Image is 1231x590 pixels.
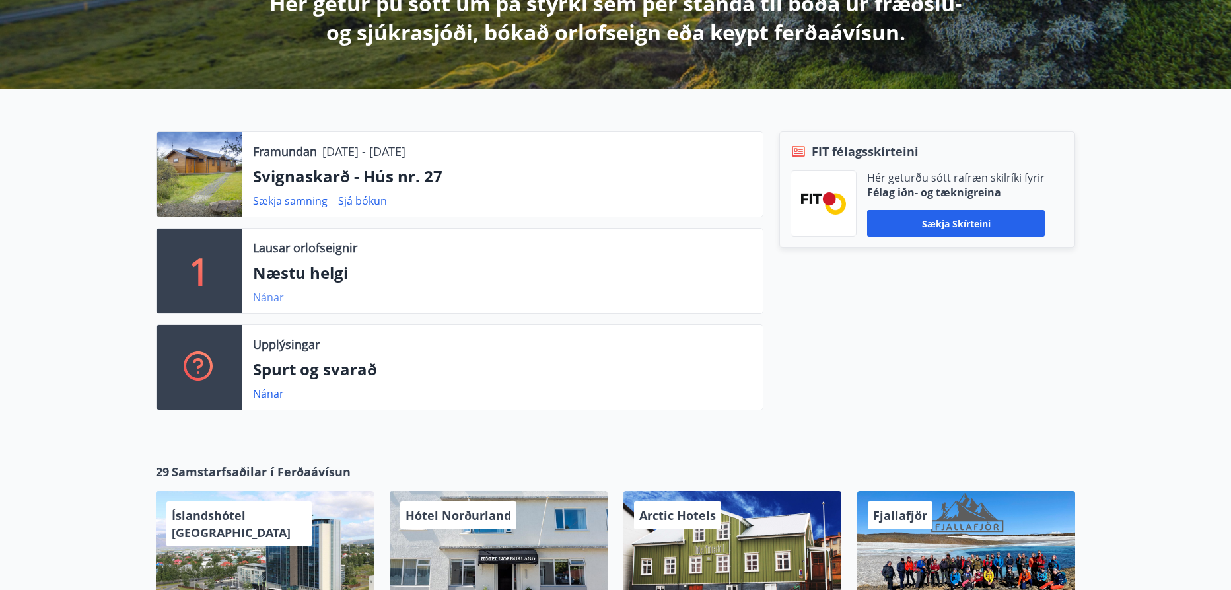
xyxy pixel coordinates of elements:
span: Íslandshótel [GEOGRAPHIC_DATA] [172,507,291,540]
a: Sjá bókun [338,194,387,208]
span: Arctic Hotels [639,507,716,523]
a: Nánar [253,290,284,305]
p: Félag iðn- og tæknigreina [867,185,1045,200]
p: 1 [189,246,210,296]
span: FIT félagsskírteini [812,143,919,160]
span: 29 [156,463,169,480]
a: Sækja samning [253,194,328,208]
p: Framundan [253,143,317,160]
span: Hótel Norðurland [405,507,511,523]
span: Samstarfsaðilar í Ferðaávísun [172,463,351,480]
span: Fjallafjör [873,507,927,523]
button: Sækja skírteini [867,210,1045,237]
p: Lausar orlofseignir [253,239,357,256]
p: Spurt og svarað [253,358,752,381]
a: Nánar [253,387,284,401]
p: Næstu helgi [253,262,752,284]
img: FPQVkF9lTnNbbaRSFyT17YYeljoOGk5m51IhT0bO.png [801,192,846,214]
p: Svignaskarð - Hús nr. 27 [253,165,752,188]
p: Hér geturðu sótt rafræn skilríki fyrir [867,170,1045,185]
p: Upplýsingar [253,336,320,353]
p: [DATE] - [DATE] [322,143,405,160]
